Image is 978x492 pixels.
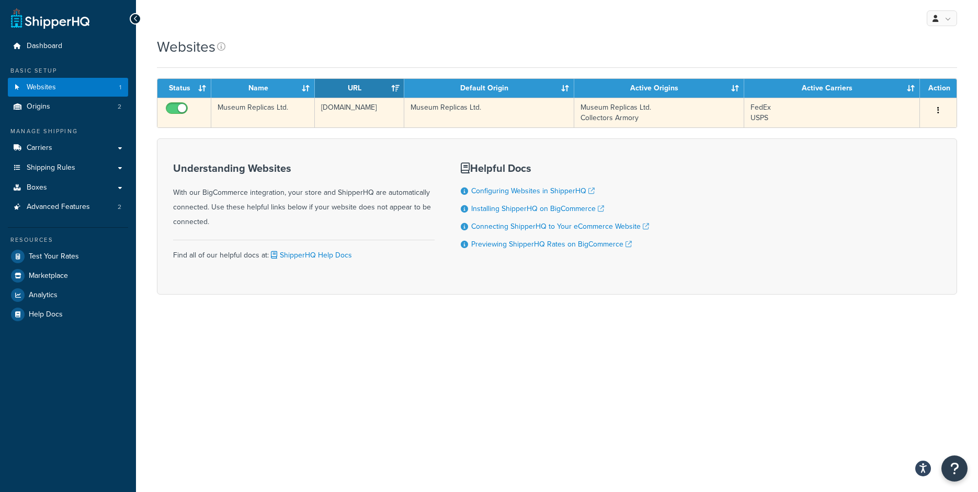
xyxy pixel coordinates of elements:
a: ShipperHQ Home [11,8,89,29]
div: Find all of our helpful docs at: [173,240,435,263]
td: Museum Replicas Ltd. Collectors Armory [574,98,744,127]
span: Dashboard [27,42,62,51]
li: Advanced Features [8,197,128,217]
span: Analytics [29,291,58,300]
td: FedEx USPS [744,98,920,127]
a: Carriers [8,138,128,158]
th: Active Carriers: activate to sort column ascending [744,79,920,98]
span: 2 [118,102,121,111]
span: Boxes [27,183,47,192]
h1: Websites [157,37,215,57]
a: Shipping Rules [8,158,128,178]
span: Test Your Rates [29,252,79,261]
a: Test Your Rates [8,247,128,266]
a: Advanced Features 2 [8,197,128,217]
a: Configuring Websites in ShipperHQ [471,185,595,196]
button: Open Resource Center [941,455,968,482]
td: [DOMAIN_NAME] [315,98,404,127]
span: Advanced Features [27,203,90,212]
a: Connecting ShipperHQ to Your eCommerce Website [471,221,649,232]
span: 2 [118,203,121,212]
a: Analytics [8,286,128,304]
a: Boxes [8,178,128,197]
div: With our BigCommerce integration, your store and ShipperHQ are automatically connected. Use these... [173,162,435,229]
a: Websites 1 [8,78,128,97]
th: Active Origins: activate to sort column ascending [574,79,744,98]
th: Default Origin: activate to sort column ascending [404,79,574,98]
a: ShipperHQ Help Docs [269,250,352,261]
h3: Understanding Websites [173,162,435,174]
div: Basic Setup [8,66,128,75]
span: Shipping Rules [27,163,75,172]
td: Museum Replicas Ltd. [404,98,574,127]
th: Name: activate to sort column ascending [211,79,315,98]
a: Marketplace [8,266,128,285]
span: Origins [27,102,50,111]
span: Marketplace [29,272,68,280]
div: Manage Shipping [8,127,128,136]
a: Previewing ShipperHQ Rates on BigCommerce [471,239,632,250]
td: Museum Replicas Ltd. [211,98,315,127]
span: Help Docs [29,310,63,319]
span: Websites [27,83,56,92]
a: Dashboard [8,37,128,56]
a: Installing ShipperHQ on BigCommerce [471,203,604,214]
span: 1 [119,83,121,92]
th: URL: activate to sort column ascending [315,79,404,98]
th: Status: activate to sort column ascending [157,79,211,98]
div: Resources [8,236,128,244]
li: Origins [8,97,128,116]
li: Websites [8,78,128,97]
a: Help Docs [8,305,128,324]
span: Carriers [27,144,52,153]
th: Action [920,79,957,98]
a: Origins 2 [8,97,128,116]
h3: Helpful Docs [461,162,649,174]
